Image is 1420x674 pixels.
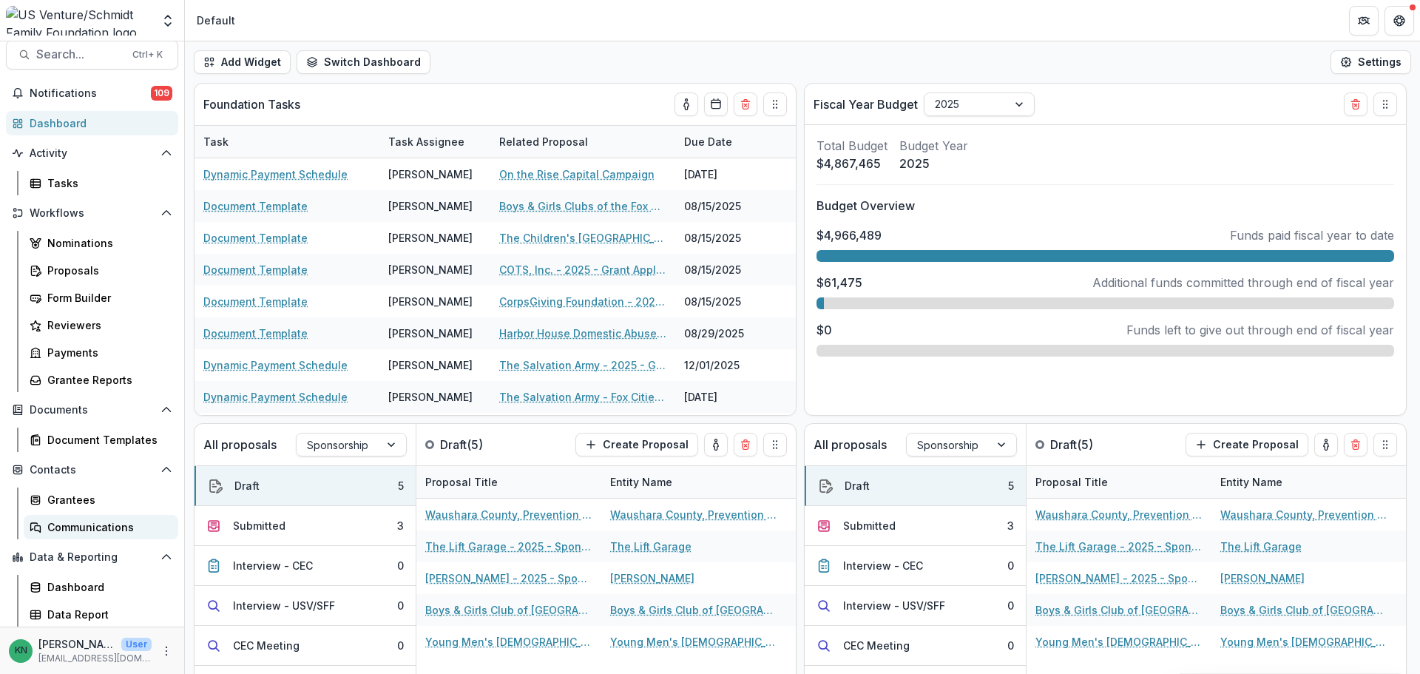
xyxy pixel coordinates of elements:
div: $0 [1405,602,1419,618]
button: Calendar [704,92,728,116]
div: 3 [397,518,404,533]
div: $0 [1405,539,1419,554]
a: Dynamic Payment Schedule [203,357,348,373]
button: Notifications109 [6,81,178,105]
div: Draft [845,478,870,493]
button: CEC Meeting0 [195,626,416,666]
img: US Venture/Schmidt Family Foundation logo [6,6,152,36]
div: Entity Name [1211,466,1396,498]
p: $4,867,465 [816,155,887,172]
a: Communications [24,515,178,539]
p: All proposals [814,436,887,454]
p: $4,966,489 [816,226,882,244]
p: $61,475 [816,274,862,291]
a: Waushara County, Prevention Council - 2025 - Grant Application [425,507,592,522]
div: 5 [398,478,404,493]
div: $0 [795,602,808,618]
div: Due Date [675,134,741,149]
div: Dashboard [30,115,166,131]
a: Document Template [203,326,308,341]
p: User [121,638,152,651]
div: 08/15/2025 [675,190,786,222]
span: Contacts [30,464,155,476]
div: 0 [397,638,404,653]
button: CEC Meeting0 [805,626,1026,666]
a: The Salvation Army - 2025 - Grant Application [499,357,666,373]
p: Funds paid fiscal year to date [1230,226,1394,244]
a: Young Men's [DEMOGRAPHIC_DATA] Association of the Fox Cities - 2025 - Sponsorship Application Grant [1035,634,1203,650]
button: toggle-assigned-to-me [1314,433,1338,456]
button: Drag [763,433,787,456]
nav: breadcrumb [191,10,241,31]
a: Document Template [203,198,308,214]
div: Katrina Nelson [15,646,27,656]
div: Document Templates [47,432,166,448]
a: Document Template [203,230,308,246]
div: Related Proposal [490,134,597,149]
div: CEC Meeting [233,638,300,653]
button: Create Proposal [575,433,698,456]
div: Form Builder [47,290,166,306]
a: The Lift Garage [1220,539,1302,554]
div: 08/15/2025 [675,286,786,317]
div: $4,000 [795,507,832,522]
div: Proposal Title [1027,466,1211,498]
div: Nominations [47,235,166,251]
div: Default [197,13,235,28]
button: Submitted3 [195,506,416,546]
button: Open Documents [6,398,178,422]
p: Additional funds committed through end of fiscal year [1092,274,1394,291]
div: Task Assignee [379,126,490,158]
button: Open Activity [6,141,178,165]
a: Boys & Girls Club of [GEOGRAPHIC_DATA] [610,602,777,618]
span: Workflows [30,207,155,220]
a: Document Template [203,294,308,309]
a: Young Men's [DEMOGRAPHIC_DATA] Association of the Fox Cities [610,634,777,650]
div: $0 [1405,634,1419,650]
a: Data Report [24,602,178,627]
button: Submitted3 [805,506,1026,546]
p: Foundation Tasks [203,95,300,113]
button: Partners [1349,6,1379,36]
button: Open entity switcher [158,6,178,36]
div: Entity Name [601,466,786,498]
div: [PERSON_NAME] [388,389,473,405]
a: [PERSON_NAME] [1220,570,1305,586]
button: Open Workflows [6,201,178,225]
button: Create Proposal [1186,433,1308,456]
div: Grantee Reports [47,372,166,388]
a: On the Rise Capital Campaign [499,166,655,182]
a: Payments [24,340,178,365]
div: Task [195,126,379,158]
p: 2025 [899,155,968,172]
button: Draft5 [195,466,416,506]
span: Documents [30,404,155,417]
a: [PERSON_NAME] - 2025 - Sponsorship Application Grant [425,570,592,586]
button: Drag [1373,92,1397,116]
div: 0 [397,598,404,613]
button: toggle-assigned-to-me [704,433,728,456]
div: Entity Name [601,474,681,490]
a: Waushara County, Prevention Council - 2025 - Grant Application [1035,507,1203,522]
p: $0 [816,321,832,339]
div: Proposal Title [416,466,601,498]
p: [PERSON_NAME] [38,636,115,652]
div: Draft [234,478,260,493]
a: Dashboard [6,111,178,135]
a: Young Men's [DEMOGRAPHIC_DATA] Association of the Fox Cities [1220,634,1387,650]
a: Boys & Girls Club of [GEOGRAPHIC_DATA] - 2025 - Sponsorship Application Grant [425,602,592,618]
span: Notifications [30,87,151,100]
button: Get Help [1384,6,1414,36]
div: Interview - USV/SFF [843,598,945,613]
div: 3 [1007,518,1014,533]
a: Document Template [203,262,308,277]
div: Grantees [47,492,166,508]
div: Entity Name [1211,474,1291,490]
a: [PERSON_NAME] [610,570,694,586]
div: $0 [1405,570,1419,586]
div: Funding Requested [786,466,897,498]
a: Reviewers [24,313,178,337]
a: The Children's [GEOGRAPHIC_DATA] - 2025 - Grant Application [499,230,666,246]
